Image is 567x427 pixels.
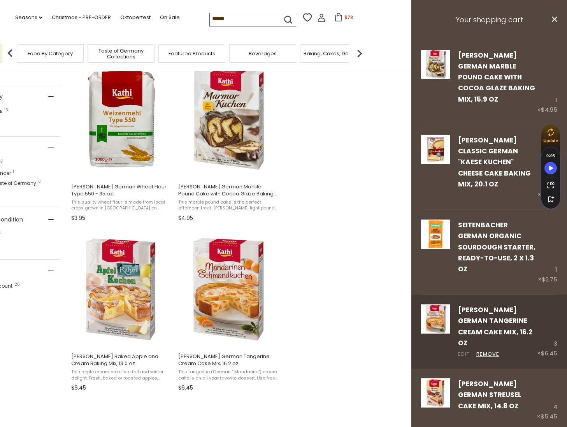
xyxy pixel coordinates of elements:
[169,51,215,56] a: Featured Products
[4,108,8,112] span: 16
[421,50,450,115] a: Kathi German Marble Pound Cake with Cocoa Glaze Baking Mix, 15.9 oz
[541,349,557,357] span: $6.45
[178,183,279,197] span: [PERSON_NAME] German Marble Pound Cake with Cocoa Glaze Baking Mix, 15.9 oz
[421,50,450,79] img: Kathi German Marble Pound Cake with Cocoa Glaze Baking Mix, 15.9 oz
[542,275,557,283] span: $2.75
[458,51,535,104] a: [PERSON_NAME] German Marble Pound Cake with Cocoa Glaze Baking Mix, 15.9 oz
[178,369,279,381] span: This tangerine (German " Mandarine") cream cake is an all year favorite dessert. Use fresh or can...
[537,378,557,422] div: 4 ×
[71,199,172,211] span: This quality wheat flour is made from local crops grown in [GEOGRAPHIC_DATA] on pristine, GMO-fre...
[537,135,557,200] div: 2 ×
[421,220,450,285] a: Seitenbacher German Organic Sourdough Starter, Ready-to-Use, 2 x 1.3 oz
[71,183,172,197] span: [PERSON_NAME] German Wheat Flour Type 550 - 35 oz.
[90,48,152,60] a: Taste of Germany Collections
[249,51,277,56] a: Beverages
[15,13,42,22] a: Seasons
[177,237,280,341] img: Kathi German Tangerine Cream Cake Mix, 16.2 oz
[327,13,360,25] button: $78
[177,68,280,171] img: Kathi German Marble Pound Cake with Cocoa Glaze Baking Mix, 15.9 oz
[178,353,279,367] span: [PERSON_NAME] German Tangerine Cream Cake Mix, 16.2 oz
[476,350,499,358] a: Remove
[120,13,151,22] a: Oktoberfest
[458,379,521,411] a: [PERSON_NAME] German Streusel Cake Mix, 14.8 oz
[178,214,193,222] span: $4.95
[537,50,557,115] div: 1 ×
[177,61,280,224] a: Kathi German Marble Pound Cake with Cocoa Glaze Baking Mix, 15.9 oz
[71,369,172,381] span: This apple cream cake is a fall and winter delight. Fresh, baked or roasted apples, embedded in a...
[344,14,353,21] span: $78
[541,105,557,114] span: $4.95
[352,46,367,61] img: next arrow
[421,378,450,422] a: Kathi German Streusel Cake Mix, 14.8 oz
[71,214,85,222] span: $3.95
[421,304,450,334] img: Kathi German Tangerine Cream Cake Mix, 16.2 oz
[458,305,532,348] a: [PERSON_NAME] German Tangerine Cream Cake Mix, 16.2 oz
[2,46,18,61] img: previous arrow
[28,51,73,56] a: Food By Category
[541,412,557,420] span: $5.45
[178,199,279,211] span: This marble pound cake is the perfect afternoon treat. [PERSON_NAME] light pound cake with chocol...
[178,384,193,392] span: $6.45
[52,13,111,22] a: Christmas - PRE-ORDER
[70,230,173,394] a: Kathi Baked Apple and Cream Baking Mix, 13.0 oz
[160,13,180,22] a: On Sale
[38,180,41,184] span: 2
[458,350,470,358] a: Edit
[421,378,450,408] img: Kathi German Streusel Cake Mix, 14.8 oz
[13,170,14,174] span: 1
[458,135,531,189] a: [PERSON_NAME] Classic German "Kaese Kuchen" Cheese Cake Baking Mix, 20.1 oz
[421,135,450,164] img: Dr. Oetker German Cheese Cake Baking Mix
[458,220,535,274] a: Seitenbacher German Organic Sourdough Starter, Ready-to-Use, 2 x 1.3 oz
[71,384,86,392] span: $6.45
[71,353,172,367] span: [PERSON_NAME] Baked Apple and Cream Baking Mix, 13.0 oz
[421,304,450,358] a: Kathi German Tangerine Cream Cake Mix, 16.2 oz
[538,220,557,285] div: 1 ×
[304,51,364,56] a: Baking, Cakes, Desserts
[537,304,557,358] div: 3 ×
[177,230,280,394] a: Kathi German Tangerine Cream Cake Mix, 16.2 oz
[70,61,173,224] a: Kathi German Wheat Flour Type 550 - 35 oz.
[14,283,20,286] span: 26
[421,220,450,249] img: Seitenbacher German Organic Sourdough Starter, Ready-to-Use, 2 x 1.3 oz
[421,135,450,200] a: Dr. Oetker German Cheese Cake Baking Mix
